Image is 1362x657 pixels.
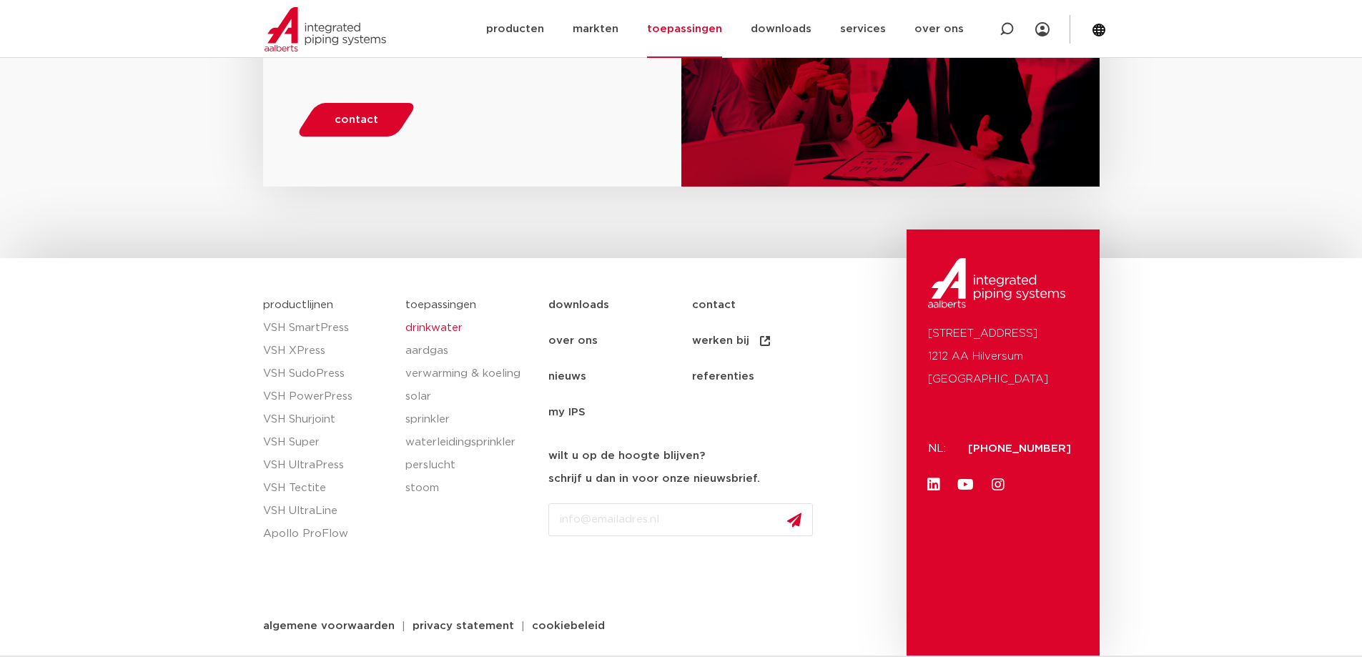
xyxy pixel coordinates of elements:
a: drinkwater [405,317,534,340]
p: NL: [928,438,951,460]
a: sprinkler [405,408,534,431]
a: perslucht [405,454,534,477]
a: nieuws [548,359,692,395]
iframe: reCAPTCHA [548,548,766,603]
a: solar [405,385,534,408]
a: [PHONE_NUMBER] [968,443,1071,454]
a: VSH PowerPress [263,385,392,408]
a: VSH XPress [263,340,392,362]
p: [STREET_ADDRESS] 1212 AA Hilversum [GEOGRAPHIC_DATA] [928,322,1078,391]
a: waterleidingsprinkler [405,431,534,454]
strong: wilt u op de hoogte blijven? [548,450,705,461]
a: VSH Super [263,431,392,454]
a: privacy statement [402,621,525,631]
a: VSH SudoPress [263,362,392,385]
a: referenties [692,359,836,395]
a: aardgas [405,340,534,362]
span: privacy statement [413,621,514,631]
a: stoom [405,477,534,500]
a: Apollo ProFlow [263,523,392,545]
a: verwarming & koeling [405,362,534,385]
a: VSH Shurjoint [263,408,392,431]
a: cookiebeleid [521,621,616,631]
a: VSH UltraPress [263,454,392,477]
a: VSH UltraLine [263,500,392,523]
span: algemene voorwaarden [263,621,395,631]
a: downloads [548,287,692,323]
a: my IPS [548,395,692,430]
nav: Menu [548,287,899,430]
a: contact [692,287,836,323]
img: send.svg [787,513,801,528]
a: productlijnen [263,300,333,310]
a: contact [295,103,418,137]
span: contact [335,114,378,125]
span: cookiebeleid [532,621,605,631]
input: info@emailadres.nl [548,503,813,536]
a: toepassingen [405,300,476,310]
strong: schrijf u dan in voor onze nieuwsbrief. [548,473,760,484]
a: VSH Tectite [263,477,392,500]
a: over ons [548,323,692,359]
a: VSH SmartPress [263,317,392,340]
a: algemene voorwaarden [252,621,405,631]
a: werken bij [692,323,836,359]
